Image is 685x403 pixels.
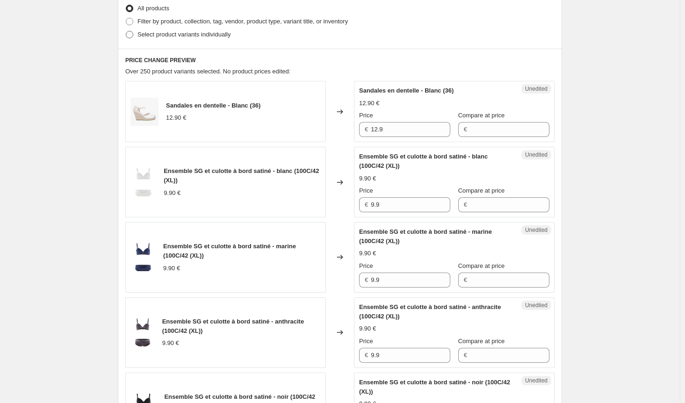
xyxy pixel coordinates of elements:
[163,243,296,259] span: Ensemble SG et culotte à bord satiné - marine (100C/42 (XL))
[162,339,179,346] span: 9.90 €
[359,379,510,395] span: Ensemble SG et culotte à bord satiné - noir (100C/42 (XL))
[365,201,368,208] span: €
[130,318,155,346] img: 100192_ensemble-sg-et-culotte-a-bord-satine-anthracite_1_80x.jpg
[359,87,454,94] span: Sandales en dentelle - Blanc (36)
[525,226,548,234] span: Unedited
[137,18,348,25] span: Filter by product, collection, tag, vendor, product type, variant title, or inventory
[464,126,467,133] span: €
[166,102,260,109] span: Sandales en dentelle - Blanc (36)
[130,243,156,271] img: 100191_ensemble-sg-et-culotte-a-bord-satine-marine_1_80x.jpg
[166,114,186,121] span: 12.90 €
[130,168,156,196] img: 100190_ensemble-sg-et-culotte-a-bord-satine-blanc_1_80x.jpg
[359,250,376,257] span: 9.90 €
[359,228,492,245] span: Ensemble SG et culotte à bord satiné - marine (100C/42 (XL))
[163,265,180,272] span: 9.90 €
[458,112,505,119] span: Compare at price
[359,338,373,345] span: Price
[359,262,373,269] span: Price
[464,352,467,359] span: €
[359,153,488,169] span: Ensemble SG et culotte à bord satiné - blanc (100C/42 (XL))
[525,85,548,93] span: Unedited
[125,68,290,75] span: Over 250 product variants selected. No product prices edited:
[137,5,169,12] span: All products
[137,31,231,38] span: Select product variants individually
[525,377,548,384] span: Unedited
[458,187,505,194] span: Compare at price
[365,276,368,283] span: €
[359,187,373,194] span: Price
[359,303,501,320] span: Ensemble SG et culotte à bord satiné - anthracite (100C/42 (XL))
[164,189,180,196] span: 9.90 €
[365,126,368,133] span: €
[458,262,505,269] span: Compare at price
[365,352,368,359] span: €
[359,325,376,332] span: 9.90 €
[164,167,319,184] span: Ensemble SG et culotte à bord satiné - blanc (100C/42 (XL))
[130,98,159,126] img: 10-15_MARY-216-1_80x.jpg
[359,100,379,107] span: 12.90 €
[458,338,505,345] span: Compare at price
[464,276,467,283] span: €
[525,151,548,158] span: Unedited
[359,175,376,182] span: 9.90 €
[464,201,467,208] span: €
[125,57,555,64] h6: PRICE CHANGE PREVIEW
[359,112,373,119] span: Price
[162,318,304,334] span: Ensemble SG et culotte à bord satiné - anthracite (100C/42 (XL))
[525,302,548,309] span: Unedited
